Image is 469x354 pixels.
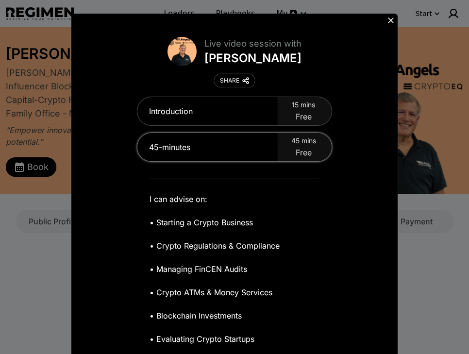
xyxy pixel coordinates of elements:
div: [PERSON_NAME] [204,51,301,66]
p: • Blockchain Investments [150,309,280,322]
span: 15 mins [292,100,315,110]
span: 45 mins [291,136,316,146]
button: Introduction15 minsFree [137,97,332,125]
button: SHARE [214,74,255,87]
p: • Crypto ATMs & Money Services [150,286,280,299]
p: • Evaluating Crypto Startups [150,332,280,346]
p: • Starting a Crypto Business [150,216,280,229]
div: 45-minutes [137,133,278,161]
img: avatar of Sheldon Weisfeld [167,37,197,66]
button: 45-minutes45 minsFree [137,133,332,161]
div: SHARE [220,77,239,84]
p: • Managing FinCEN Audits [150,262,280,276]
p: • Crypto Regulations & Compliance [150,239,280,253]
div: Introduction [137,97,278,125]
div: Live video session with [204,37,301,51]
span: Free [296,147,312,158]
p: I can advise on: [150,192,280,206]
span: Free [296,111,312,122]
